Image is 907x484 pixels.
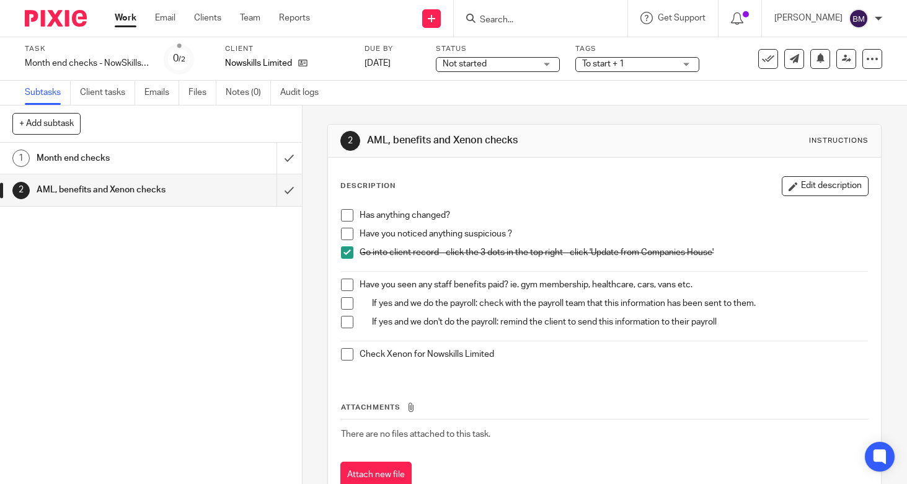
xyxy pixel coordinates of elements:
[658,14,706,22] span: Get Support
[179,56,185,63] small: /2
[340,131,360,151] div: 2
[365,59,391,68] span: [DATE]
[436,44,560,54] label: Status
[25,57,149,69] div: Month end checks - NowSkills - July 2025
[279,12,310,24] a: Reports
[782,176,869,196] button: Edit description
[809,136,869,146] div: Instructions
[25,10,87,27] img: Pixie
[479,15,590,26] input: Search
[12,150,30,167] div: 1
[372,297,868,310] p: If yes and we do the payroll: check with the payroll team that this information has been sent to ...
[365,44,420,54] label: Due by
[582,60,624,68] span: To start + 1
[194,12,221,24] a: Clients
[360,279,868,291] p: Have you seen any staff benefits paid? ie. gym membership, healthcare, cars, vans etc.
[115,12,136,24] a: Work
[240,12,260,24] a: Team
[774,12,843,24] p: [PERSON_NAME]
[12,182,30,199] div: 2
[367,134,631,147] h1: AML, benefits and Xenon checks
[341,430,490,439] span: There are no files attached to this task.
[280,81,328,105] a: Audit logs
[144,81,179,105] a: Emails
[25,81,71,105] a: Subtasks
[849,9,869,29] img: svg%3E
[155,12,175,24] a: Email
[360,348,868,361] p: Check Xenon for Nowskills Limited
[341,404,400,411] span: Attachments
[12,113,81,134] button: + Add subtask
[37,181,188,199] h1: AML, benefits and Xenon checks
[25,44,149,54] label: Task
[372,316,868,328] p: If yes and we don't do the payroll: remind the client to send this information to their payroll
[225,57,292,69] p: Nowskills Limited
[443,60,487,68] span: Not started
[80,81,135,105] a: Client tasks
[25,57,149,69] div: Month end checks - NowSkills - [DATE]
[575,44,699,54] label: Tags
[188,81,216,105] a: Files
[360,209,868,222] p: Has anything changed?
[360,246,868,259] p: Go into client record - click the 3 dots in the top right - click 'Update from Companies House'
[340,181,396,191] p: Description
[37,149,188,168] h1: Month end checks
[225,44,349,54] label: Client
[173,52,185,66] div: 0
[226,81,271,105] a: Notes (0)
[360,228,868,240] p: Have you noticed anything suspicious ?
